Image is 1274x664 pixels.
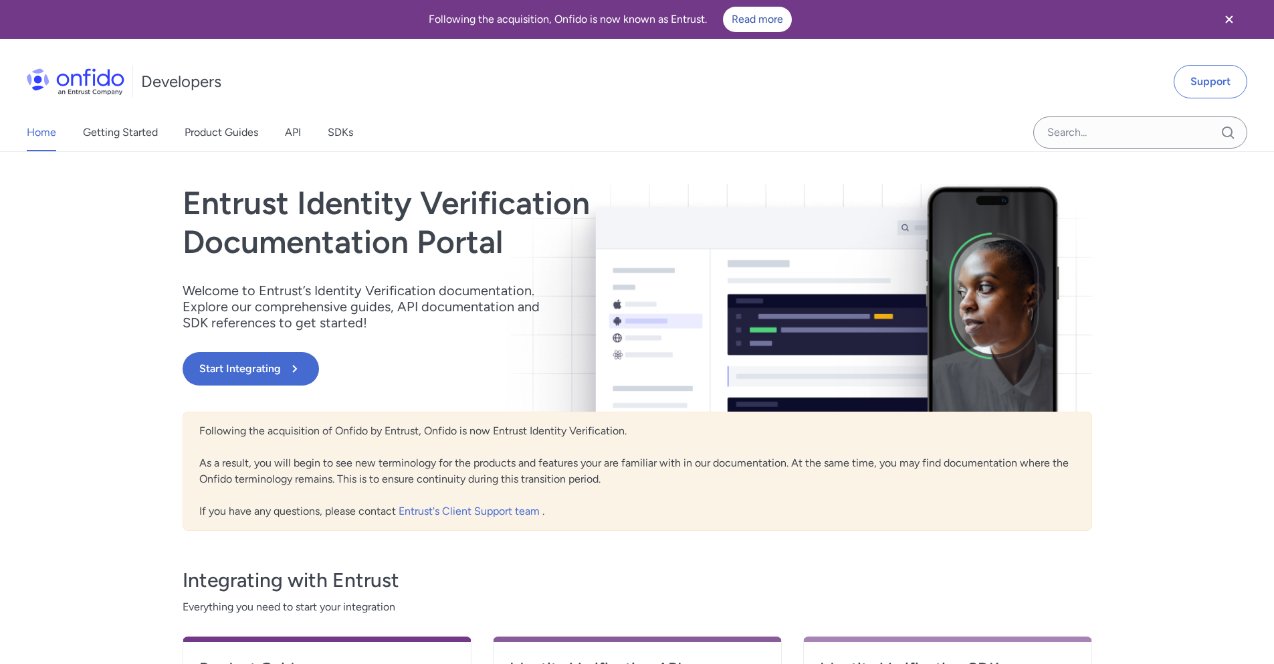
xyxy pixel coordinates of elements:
[183,599,1092,615] span: Everything you need to start your integration
[1174,65,1247,98] a: Support
[16,7,1204,32] div: Following the acquisition, Onfido is now known as Entrust.
[183,184,819,261] h1: Entrust Identity Verification Documentation Portal
[183,352,819,386] a: Start Integrating
[1204,3,1254,36] button: Close banner
[1033,116,1247,149] input: Onfido search input field
[83,114,158,151] a: Getting Started
[183,567,1092,594] h3: Integrating with Entrust
[183,352,319,386] button: Start Integrating
[141,71,221,92] h1: Developers
[185,114,258,151] a: Product Guides
[183,282,557,331] p: Welcome to Entrust’s Identity Verification documentation. Explore our comprehensive guides, API d...
[27,114,56,151] a: Home
[183,412,1092,531] div: Following the acquisition of Onfido by Entrust, Onfido is now Entrust Identity Verification. As a...
[1221,11,1237,27] svg: Close banner
[285,114,301,151] a: API
[399,505,542,517] a: Entrust's Client Support team
[27,68,124,95] img: Onfido Logo
[723,7,792,32] a: Read more
[328,114,353,151] a: SDKs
